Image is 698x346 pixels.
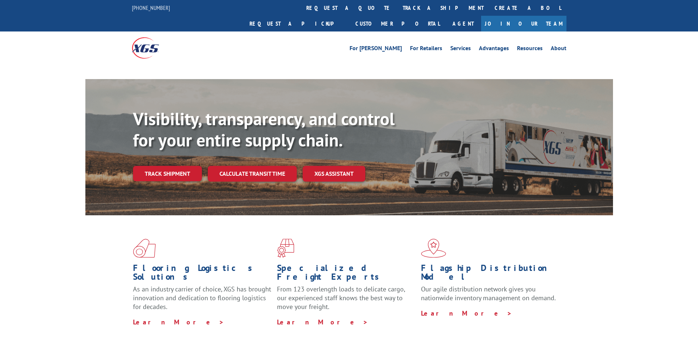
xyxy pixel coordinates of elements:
b: Visibility, transparency, and control for your entire supply chain. [133,107,395,151]
span: As an industry carrier of choice, XGS has brought innovation and dedication to flooring logistics... [133,285,271,311]
a: Join Our Team [481,16,566,31]
a: For Retailers [410,45,442,53]
h1: Flagship Distribution Model [421,264,559,285]
a: Learn More > [277,318,368,326]
a: Learn More > [421,309,512,317]
span: Our agile distribution network gives you nationwide inventory management on demand. [421,285,556,302]
a: Customer Portal [350,16,445,31]
a: For [PERSON_NAME] [350,45,402,53]
a: Request a pickup [244,16,350,31]
img: xgs-icon-focused-on-flooring-red [277,239,294,258]
a: Advantages [479,45,509,53]
p: From 123 overlength loads to delicate cargo, our experienced staff knows the best way to move you... [277,285,416,317]
a: Learn More > [133,318,224,326]
a: Calculate transit time [208,166,297,182]
h1: Flooring Logistics Solutions [133,264,272,285]
a: About [551,45,566,53]
a: Services [450,45,471,53]
a: [PHONE_NUMBER] [132,4,170,11]
a: Resources [517,45,543,53]
a: Agent [445,16,481,31]
h1: Specialized Freight Experts [277,264,416,285]
a: XGS ASSISTANT [303,166,365,182]
img: xgs-icon-flagship-distribution-model-red [421,239,446,258]
a: Track shipment [133,166,202,181]
img: xgs-icon-total-supply-chain-intelligence-red [133,239,156,258]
